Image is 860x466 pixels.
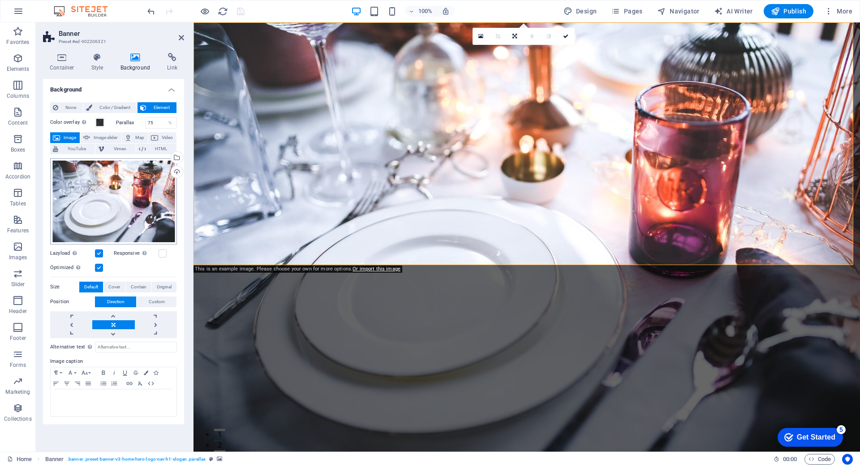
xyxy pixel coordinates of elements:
[65,367,79,378] button: Font Family
[774,454,797,465] h6: Session time
[50,296,95,307] label: Position
[654,4,703,18] button: Navigator
[7,92,29,100] p: Columns
[61,102,80,113] span: None
[146,6,156,17] button: undo
[84,282,98,292] span: Default
[217,457,222,462] i: This element contains a background
[149,144,174,154] span: HTML
[4,415,31,422] p: Collections
[50,102,83,113] button: None
[136,144,176,154] button: HTML
[45,454,223,465] nav: breadcrumb
[657,7,700,16] span: Navigator
[124,378,135,389] button: Insert Link
[137,296,176,307] button: Custom
[51,378,61,389] button: Align Left
[50,262,95,273] label: Optimized
[146,6,156,17] i: Undo: Change image alignment (Ctrl+Z)
[50,144,95,154] button: YouTube
[7,454,32,465] a: Click to cancel selection. Double-click to open Pages
[764,4,813,18] button: Publish
[524,28,541,45] a: Blur
[7,4,73,23] div: Get Started 5 items remaining, 0% complete
[353,266,400,272] a: Or import this image
[61,144,92,154] span: YouTube
[95,296,136,307] button: Direction
[95,342,177,353] input: Alternative text...
[85,53,114,72] h4: Style
[103,282,125,292] button: Cover
[59,30,184,38] h2: Banner
[138,102,176,113] button: Element
[26,10,65,18] div: Get Started
[50,342,95,353] label: Alternative text
[120,367,130,378] button: Underline (Ctrl+U)
[405,6,437,17] button: 100%
[714,7,753,16] span: AI Writer
[109,378,120,389] button: Ordered List
[130,367,141,378] button: Strikethrough
[9,308,27,315] p: Header
[59,38,166,46] h3: Preset #ed-902206321
[418,6,433,17] h6: 100%
[51,367,65,378] button: Paragraph Format
[161,132,174,143] span: Video
[146,378,156,389] button: HTML
[11,281,25,288] p: Slider
[149,102,174,113] span: Element
[93,132,118,143] span: Image slider
[8,119,28,126] p: Content
[821,4,856,18] button: More
[50,117,95,128] label: Color overlay
[473,28,490,45] a: Select files from the file manager, stock photos, or upload file(s)
[135,378,146,389] button: Clear Formatting
[7,65,30,73] p: Elements
[95,144,135,154] button: Vimeo
[79,367,94,378] button: Font Size
[83,378,94,389] button: Align Justify
[107,144,133,154] span: Vimeo
[50,282,79,292] label: Size
[490,28,507,45] a: Crop mode
[149,296,165,307] span: Custom
[151,367,161,378] button: Icons
[114,248,159,259] label: Responsive
[116,120,145,125] label: Parallax
[50,132,80,143] button: Image
[67,454,206,465] span: . banner .preset-banner-v3-home-hero-logo-nav-h1-slogan .parallax
[109,367,120,378] button: Italic (Ctrl+I)
[126,282,151,292] button: Contain
[134,132,145,143] span: Map
[842,454,853,465] button: Usercentrics
[611,7,642,16] span: Pages
[541,28,558,45] a: Greyscale
[9,254,27,261] p: Images
[710,4,757,18] button: AI Writer
[804,454,835,465] button: Code
[5,173,30,180] p: Accordion
[66,2,75,11] div: 5
[50,356,177,367] label: Image caption
[164,118,176,128] div: %
[107,296,125,307] span: Direction
[95,102,134,113] span: Color / Gradient
[824,7,852,16] span: More
[45,454,64,465] span: Click to select. Double-click to edit
[218,6,228,17] i: Reload page
[10,335,26,342] p: Footer
[83,102,137,113] button: Color / Gradient
[122,132,148,143] button: Map
[771,7,806,16] span: Publish
[11,146,26,153] p: Boxes
[72,378,83,389] button: Align Right
[152,282,176,292] button: Original
[131,282,146,292] span: Contain
[114,53,161,72] h4: Background
[80,132,121,143] button: Image slider
[141,367,151,378] button: Colors
[193,266,402,273] div: This is an example image. Please choose your own for more options.
[61,378,72,389] button: Align Center
[507,28,524,45] a: Change orientation
[789,456,791,462] span: :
